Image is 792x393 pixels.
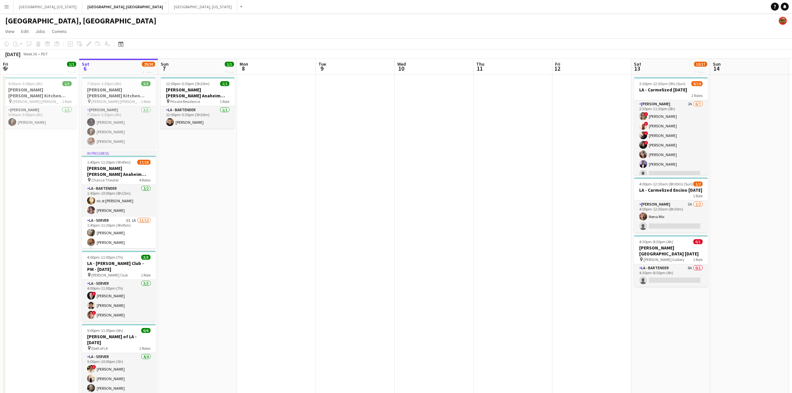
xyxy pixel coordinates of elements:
[22,51,38,56] span: Week 36
[82,217,156,346] app-card-role: LA - Server3I1A11/121:45pm-11:30pm (9h45m)[PERSON_NAME][PERSON_NAME]
[82,280,156,321] app-card-role: LA - Server3/34:00pm-11:00pm (7h)![PERSON_NAME][PERSON_NAME]![PERSON_NAME]
[49,27,69,36] a: Comms
[634,100,708,180] app-card-role: [PERSON_NAME]2A6/73:30pm-11:30pm (8h)![PERSON_NAME]![PERSON_NAME]![PERSON_NAME]![PERSON_NAME][PER...
[81,65,89,72] span: 6
[166,81,210,86] span: 12:00pm-5:30pm (5h30m)
[694,62,707,67] span: 10/17
[82,251,156,321] app-job-card: 4:00pm-11:00pm (7h)3/3LA - [PERSON_NAME] Club - PM - [DATE] [PERSON_NAME] Club1 RoleLA - Server3/...
[713,61,721,67] span: Sun
[170,99,200,104] span: Private Residence
[396,65,406,72] span: 10
[317,65,326,72] span: 9
[397,61,406,67] span: Wed
[634,187,708,193] h3: LA - Carmelized Encino [DATE]
[82,165,156,177] h3: [PERSON_NAME] [PERSON_NAME] Anaheim [DATE]
[639,239,673,244] span: 4:30pm-8:30pm (4h)
[67,67,76,72] div: 1 Job
[693,257,703,262] span: 1 Role
[82,150,156,248] div: In progress1:45pm-11:30pm (9h45m)17/18[PERSON_NAME] [PERSON_NAME] Anaheim [DATE] Chance Theater4 ...
[644,122,648,126] span: !
[644,131,648,135] span: !
[18,27,31,36] a: Edit
[693,239,703,244] span: 0/1
[82,185,156,217] app-card-role: LA - Bartender2/21:45pm-10:00pm (8h15m)ric st [PERSON_NAME][PERSON_NAME]
[220,99,229,104] span: 1 Role
[240,61,248,67] span: Mon
[239,65,248,72] span: 8
[161,61,169,67] span: Sun
[693,193,703,198] span: 1 Role
[141,255,150,260] span: 3/3
[555,61,560,67] span: Fri
[161,77,235,129] app-job-card: 12:00pm-5:30pm (5h30m)1/1[PERSON_NAME] [PERSON_NAME] Anaheim [DATE] Private Residence1 RoleLA - B...
[82,61,89,67] span: Sat
[554,65,560,72] span: 12
[3,77,77,129] app-job-card: 9:00am-3:00pm (6h)1/1[PERSON_NAME] [PERSON_NAME] Kitchen [DATE] [PERSON_NAME] [PERSON_NAME] Cater...
[634,245,708,257] h3: [PERSON_NAME] [GEOGRAPHIC_DATA] [DATE]
[5,51,20,57] div: [DATE]
[318,61,326,67] span: Tue
[3,27,17,36] a: View
[639,81,685,86] span: 3:30pm-12:30am (9h) (Sun)
[691,81,703,86] span: 9/14
[644,141,648,145] span: !
[475,65,484,72] span: 11
[634,61,641,67] span: Sat
[82,150,156,156] div: In progress
[141,328,150,333] span: 6/6
[694,67,707,72] div: 3 Jobs
[2,65,8,72] span: 5
[634,264,708,287] app-card-role: LA - Bartender8A0/14:30pm-8:30pm (4h)
[82,106,156,148] app-card-role: [PERSON_NAME]3/37:30am-1:30pm (6h)[PERSON_NAME][PERSON_NAME][PERSON_NAME]
[67,62,76,67] span: 1/1
[91,178,119,182] span: Chance Theater
[52,28,67,34] span: Comms
[92,365,96,369] span: !
[712,65,721,72] span: 14
[160,65,169,72] span: 7
[142,67,155,72] div: 4 Jobs
[142,62,155,67] span: 29/30
[92,311,96,315] span: !
[634,235,708,287] app-job-card: 4:30pm-8:30pm (4h)0/1[PERSON_NAME] [GEOGRAPHIC_DATA] [DATE] [PERSON_NAME] Gallery1 RoleLA - Barte...
[139,346,150,351] span: 2 Roles
[225,67,234,72] div: 1 Job
[82,334,156,345] h3: [PERSON_NAME] of LA - [DATE]
[41,51,48,56] div: PDT
[161,87,235,99] h3: [PERSON_NAME] [PERSON_NAME] Anaheim [DATE]
[633,65,641,72] span: 13
[141,99,150,104] span: 1 Role
[634,77,708,175] app-job-card: 3:30pm-12:30am (9h) (Sun)9/14LA - Carmelized [DATE]2 Roles[PERSON_NAME]2A6/73:30pm-11:30pm (8h)![...
[21,28,29,34] span: Edit
[82,260,156,272] h3: LA - [PERSON_NAME] Club - PM - [DATE]
[3,61,8,67] span: Fri
[14,0,82,13] button: [GEOGRAPHIC_DATA], [US_STATE]
[634,87,708,93] h3: LA - Carmelized [DATE]
[82,87,156,99] h3: [PERSON_NAME] [PERSON_NAME] Kitchen [DATE]
[33,27,48,36] a: Jobs
[62,81,72,86] span: 1/1
[169,0,237,13] button: [GEOGRAPHIC_DATA], [US_STATE]
[141,273,150,278] span: 1 Role
[5,28,15,34] span: View
[82,0,169,13] button: [GEOGRAPHIC_DATA], [GEOGRAPHIC_DATA]
[225,62,234,67] span: 1/1
[141,81,150,86] span: 3/3
[8,81,43,86] span: 9:00am-3:00pm (6h)
[35,28,45,34] span: Jobs
[3,87,77,99] h3: [PERSON_NAME] [PERSON_NAME] Kitchen [DATE]
[92,292,96,296] span: !
[476,61,484,67] span: Thu
[82,77,156,148] app-job-card: 7:30am-1:30pm (6h)3/3[PERSON_NAME] [PERSON_NAME] Kitchen [DATE] [PERSON_NAME] [PERSON_NAME] Cater...
[3,106,77,129] app-card-role: [PERSON_NAME]1/19:00am-3:00pm (6h)[PERSON_NAME]
[137,160,150,165] span: 17/18
[161,106,235,129] app-card-role: LA - Bartender1/112:00pm-5:30pm (5h30m)[PERSON_NAME]
[91,346,108,351] span: Ebell of LA
[139,178,150,182] span: 4 Roles
[220,81,229,86] span: 1/1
